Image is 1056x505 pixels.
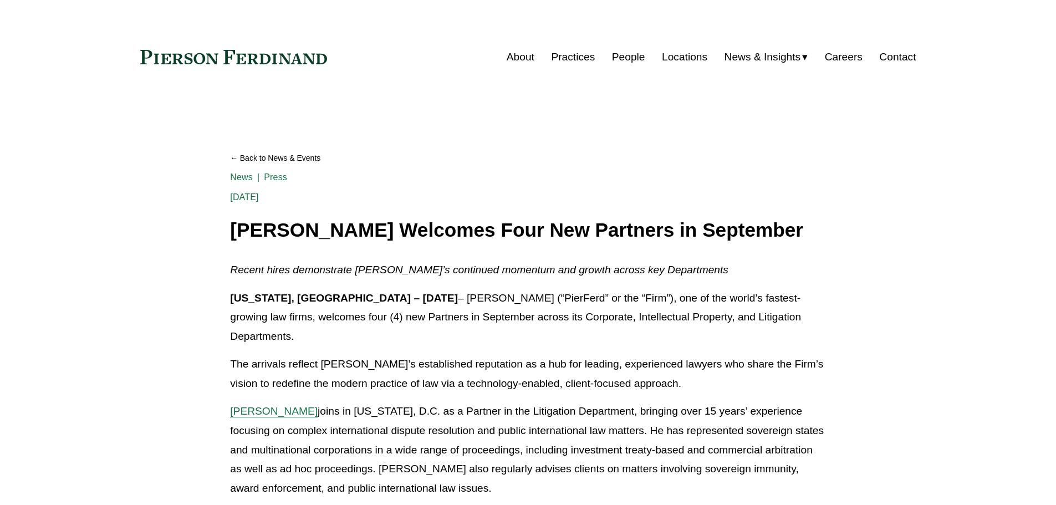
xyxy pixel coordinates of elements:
[230,172,253,182] a: News
[230,405,318,417] a: [PERSON_NAME]
[825,47,863,68] a: Careers
[879,47,916,68] a: Contact
[507,47,534,68] a: About
[264,172,287,182] a: Press
[662,47,707,68] a: Locations
[551,47,595,68] a: Practices
[612,47,645,68] a: People
[230,292,458,304] strong: [US_STATE], [GEOGRAPHIC_DATA] – [DATE]
[230,220,825,241] h1: [PERSON_NAME] Welcomes Four New Partners in September
[725,47,808,68] a: folder dropdown
[230,355,825,393] p: The arrivals reflect [PERSON_NAME]’s established reputation as a hub for leading, experienced law...
[230,264,728,276] em: Recent hires demonstrate [PERSON_NAME]’s continued momentum and growth across key Departments
[230,402,825,498] p: joins in [US_STATE], D.C. as a Partner in the Litigation Department, bringing over 15 years’ expe...
[230,192,258,202] span: [DATE]
[725,48,801,67] span: News & Insights
[230,289,825,346] p: – [PERSON_NAME] (“PierFerd” or the “Firm”), one of the world’s fastest-growing law firms, welcome...
[230,149,825,168] a: Back to News & Events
